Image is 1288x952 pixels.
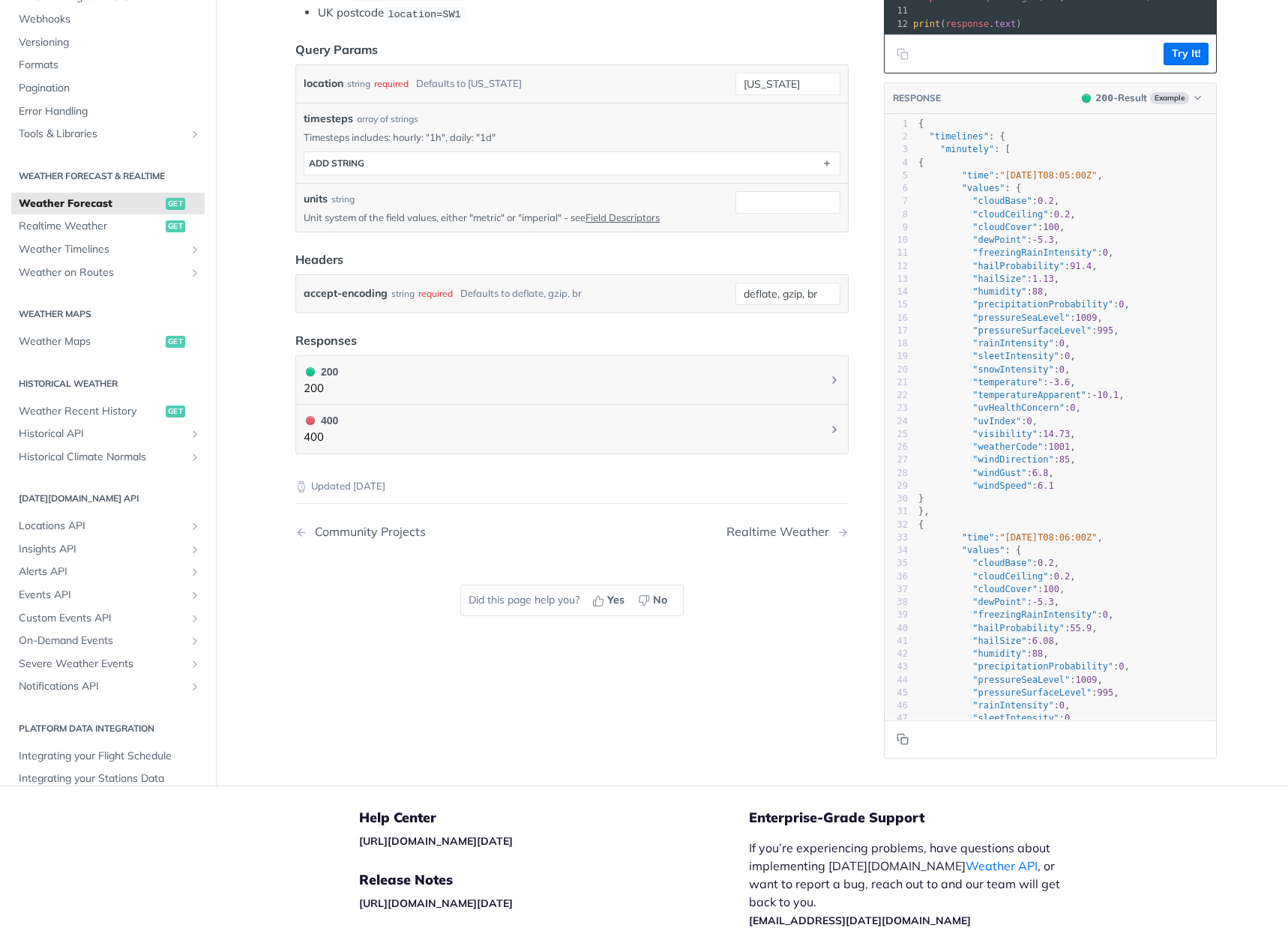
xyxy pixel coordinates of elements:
[11,193,205,215] a: Weather Forecastget
[11,446,205,469] a: Historical Climate NormalsShow subpages for Historical Climate Normals
[1119,661,1124,672] span: 0
[19,127,185,142] span: Tools & Libraries
[1076,313,1098,323] span: 1009
[19,404,162,419] span: Weather Recent History
[913,19,940,29] span: print
[918,532,1103,543] span: : ,
[304,429,338,446] p: 400
[972,313,1070,323] span: "pressureSeaLevel"
[11,584,205,606] a: Events APIShow subpages for Events API
[885,557,908,570] div: 35
[295,40,378,58] div: Query Params
[885,143,908,156] div: 3
[418,283,453,304] div: required
[918,416,1038,427] span: : ,
[11,238,205,261] a: Weather TimelinesShow subpages for Weather Timelines
[19,657,185,672] span: Severe Weather Events
[885,467,908,480] div: 28
[918,118,924,129] span: {
[918,597,1059,607] span: : ,
[885,17,910,31] div: 12
[11,215,205,238] a: Realtime Weatherget
[1054,377,1071,388] span: 3.6
[828,374,840,386] svg: Chevron
[918,390,1125,400] span: : ,
[166,220,185,232] span: get
[374,73,409,94] div: required
[972,468,1026,478] span: "windGust"
[885,609,908,621] div: 39
[918,403,1081,413] span: : ,
[19,749,201,764] span: Integrating your Flight Schedule
[1054,209,1071,220] span: 0.2
[885,247,908,259] div: 11
[972,597,1026,607] span: "dewPoint"
[918,364,1070,375] span: : ,
[972,558,1032,568] span: "cloudBase"
[304,152,840,175] button: ADD string
[918,286,1049,297] span: : ,
[828,424,840,436] svg: Chevron
[19,265,185,280] span: Weather on Routes
[972,286,1026,297] span: "humidity"
[19,588,185,603] span: Events API
[1076,675,1098,685] span: 1009
[918,558,1059,568] span: : ,
[885,531,908,544] div: 33
[885,583,908,596] div: 37
[11,262,205,284] a: Weather on RoutesShow subpages for Weather on Routes
[19,450,185,465] span: Historical Climate Normals
[726,525,849,539] a: Next Page: Realtime Weather
[304,283,388,304] label: accept-encoding
[972,261,1065,271] span: "hailProbability"
[885,402,908,415] div: 23
[918,623,1098,633] span: : ,
[166,336,185,348] span: get
[918,609,1113,620] span: : ,
[999,532,1097,543] span: "[DATE]T08:06:00Z"
[972,377,1043,388] span: "temperature"
[885,195,908,208] div: 7
[885,157,908,169] div: 4
[1092,390,1097,400] span: -
[1119,299,1124,310] span: 0
[918,131,1005,142] span: : {
[892,43,913,65] button: Copy to clipboard
[966,858,1038,873] a: Weather API
[885,441,908,454] div: 26
[304,111,353,127] span: timesteps
[11,423,205,445] a: Historical APIShow subpages for Historical API
[945,19,989,29] span: response
[972,661,1113,672] span: "precipitationProbability"
[166,406,185,418] span: get
[918,222,1065,232] span: : ,
[19,611,185,626] span: Custom Events API
[972,196,1032,206] span: "cloudBase"
[885,312,908,325] div: 16
[918,235,1059,245] span: : ,
[166,198,185,210] span: get
[962,532,994,543] span: "time"
[885,544,908,557] div: 34
[885,337,908,350] div: 18
[1043,584,1059,594] span: 100
[19,633,185,648] span: On-Demand Events
[972,416,1021,427] span: "uvIndex"
[885,622,908,635] div: 40
[972,648,1026,659] span: "humidity"
[1150,92,1189,104] span: Example
[304,191,328,207] label: units
[885,415,908,428] div: 24
[306,416,315,425] span: 400
[189,244,201,256] button: Show subpages for Weather Timelines
[1032,274,1054,284] span: 1.13
[1032,636,1054,646] span: 6.08
[1043,429,1070,439] span: 14.73
[972,274,1026,284] span: "hailSize"
[295,250,343,268] div: Headers
[189,128,201,140] button: Show subpages for Tools & Libraries
[918,506,930,516] span: },
[885,428,908,441] div: 25
[892,91,942,106] button: RESPONSE
[11,169,205,183] h2: Weather Forecast & realtime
